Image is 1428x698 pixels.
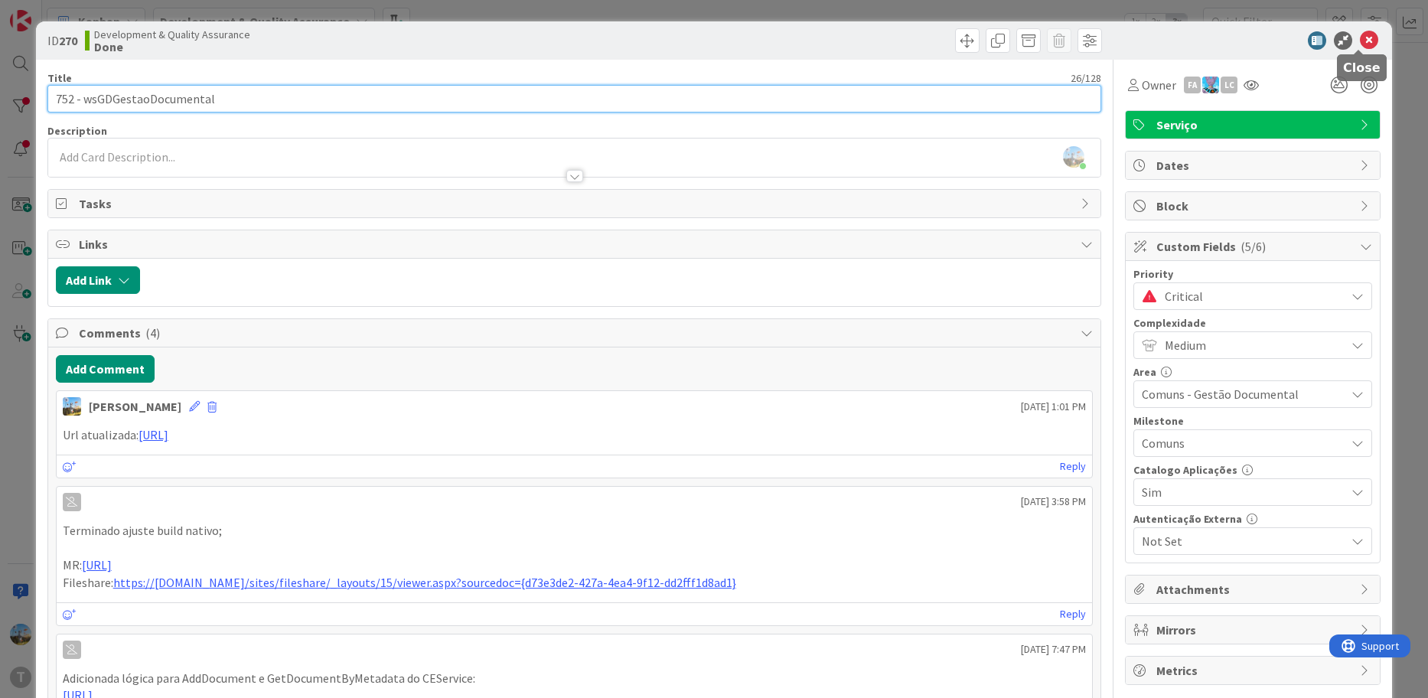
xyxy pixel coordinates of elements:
[89,397,181,416] div: [PERSON_NAME]
[113,575,736,590] a: https://[DOMAIN_NAME]/sites/fileshare/_layouts/15/viewer.aspx?sourcedoc={d73e3de2-427a-4ea4-9f12-...
[82,557,112,572] a: [URL]
[1133,416,1372,426] div: Milestone
[1156,237,1352,256] span: Custom Fields
[63,397,81,416] img: DG
[1343,60,1381,75] h5: Close
[139,427,168,442] a: [URL]
[1133,318,1372,328] div: Complexidade
[1133,514,1372,524] div: Autenticação Externa
[1133,367,1372,377] div: Area
[79,194,1074,213] span: Tasks
[1156,156,1352,174] span: Dates
[1165,285,1338,307] span: Critical
[1063,146,1084,168] img: rbRSAc01DXEKpQIPCc1LpL06ElWUjD6K.png
[1156,197,1352,215] span: Block
[79,235,1074,253] span: Links
[79,324,1074,342] span: Comments
[1060,457,1086,476] a: Reply
[1142,76,1176,94] span: Owner
[1021,399,1086,415] span: [DATE] 1:01 PM
[47,31,77,50] span: ID
[32,2,70,21] span: Support
[94,41,250,53] b: Done
[1021,641,1086,657] span: [DATE] 7:47 PM
[145,325,160,341] span: ( 4 )
[63,426,1087,444] p: Url atualizada:
[1142,432,1338,454] span: Comuns
[47,71,72,85] label: Title
[1156,621,1352,639] span: Mirrors
[1184,77,1201,93] div: FA
[1221,77,1237,93] div: LC
[63,670,1087,687] p: Adicionada lógica para AddDocument e GetDocumentByMetadata do CEService:
[1133,269,1372,279] div: Priority
[1165,334,1338,356] span: Medium
[77,71,1102,85] div: 26 / 128
[1156,661,1352,680] span: Metrics
[1133,465,1372,475] div: Catalogo Aplicações
[47,124,107,138] span: Description
[63,522,1087,540] p: Terminado ajuste build nativo;
[1142,383,1338,405] span: Comuns - Gestão Documental
[1202,77,1219,93] img: SF
[56,266,140,294] button: Add Link
[1156,580,1352,599] span: Attachments
[63,574,1087,592] p: Fileshare:
[94,28,250,41] span: Development & Quality Assurance
[1021,494,1086,510] span: [DATE] 3:58 PM
[1060,605,1086,624] a: Reply
[47,85,1102,113] input: type card name here...
[1142,530,1338,552] span: Not Set
[1241,239,1266,254] span: ( 5/6 )
[59,33,77,48] b: 270
[56,355,155,383] button: Add Comment
[1142,481,1338,503] span: Sim
[1156,116,1352,134] span: Serviço
[63,556,1087,574] p: MR:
